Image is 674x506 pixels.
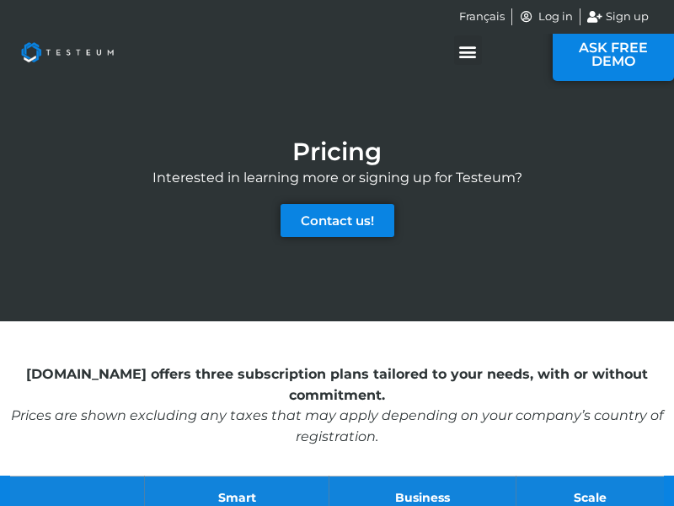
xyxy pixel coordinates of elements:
[281,204,394,237] a: Contact us!
[292,139,382,164] h1: Pricing
[578,41,649,68] span: ASK FREE DEMO
[454,35,482,66] div: Menu Toggle
[11,407,663,444] em: Prices are shown excluding any taxes that may apply depending on your company’s country of regist...
[602,8,649,25] span: Sign up
[534,8,573,25] span: Log in
[301,214,374,227] span: Contact us!
[26,366,648,403] strong: [DOMAIN_NAME] offers three subscription plans tailored to your needs, with or without commitment.
[553,29,674,81] a: ASK FREE DEMO
[587,8,650,25] a: Sign up
[459,8,505,25] a: Français
[519,8,573,25] a: Log in
[8,30,126,75] img: Testeum Logo - Application crowdtesting platform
